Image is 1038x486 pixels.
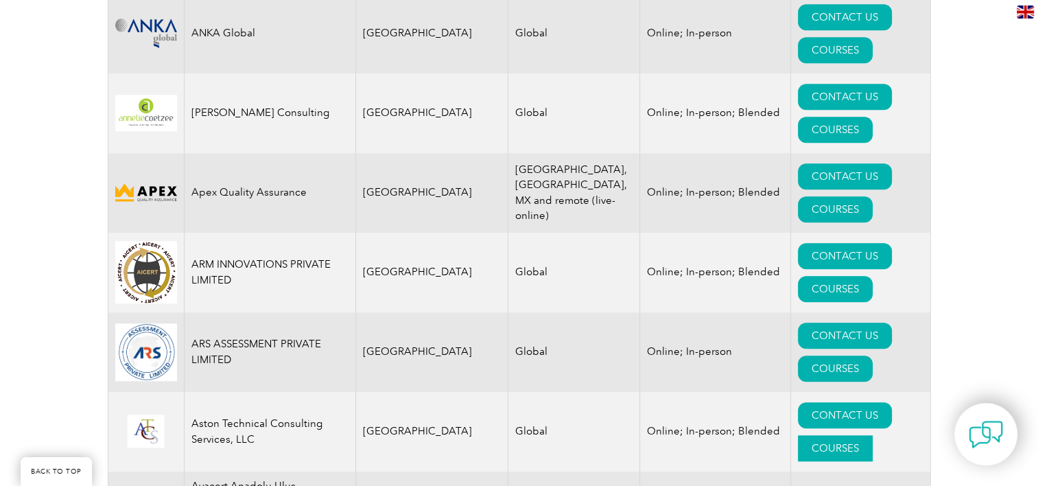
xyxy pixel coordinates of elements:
td: Online; In-person; Blended [640,73,791,153]
a: CONTACT US [798,323,892,349]
td: Apex Quality Assurance [184,153,355,233]
td: ARM INNOVATIONS PRIVATE LIMITED [184,233,355,312]
td: [GEOGRAPHIC_DATA] [355,73,508,153]
td: [PERSON_NAME] Consulting [184,73,355,153]
a: CONTACT US [798,163,892,189]
td: Online; In-person; Blended [640,233,791,312]
td: Online; In-person; Blended [640,392,791,472]
img: en [1017,5,1034,19]
a: COURSES [798,276,873,302]
td: [GEOGRAPHIC_DATA], [GEOGRAPHIC_DATA], MX and remote (live-online) [508,153,640,233]
td: Global [508,233,640,312]
img: c09c33f4-f3a0-ea11-a812-000d3ae11abd-logo.png [115,19,177,47]
td: Global [508,312,640,392]
a: CONTACT US [798,402,892,428]
td: Online; In-person; Blended [640,153,791,233]
a: COURSES [798,37,873,63]
td: [GEOGRAPHIC_DATA] [355,153,508,233]
a: COURSES [798,435,873,461]
img: d4f7149c-8dc9-ef11-a72f-002248108aed-logo.jpg [115,241,177,303]
img: 4c453107-f848-ef11-a316-002248944286-logo.png [115,95,177,131]
a: COURSES [798,356,873,382]
td: [GEOGRAPHIC_DATA] [355,392,508,472]
img: contact-chat.png [969,417,1003,452]
a: COURSES [798,196,873,222]
td: Aston Technical Consulting Services, LLC [184,392,355,472]
td: Global [508,392,640,472]
img: 509b7a2e-6565-ed11-9560-0022481565fd-logo.png [115,323,177,381]
td: [GEOGRAPHIC_DATA] [355,233,508,312]
td: Online; In-person [640,312,791,392]
img: cdfe6d45-392f-f011-8c4d-000d3ad1ee32-logo.png [115,181,177,204]
a: CONTACT US [798,4,892,30]
a: BACK TO TOP [21,457,92,486]
td: ARS ASSESSMENT PRIVATE LIMITED [184,312,355,392]
td: [GEOGRAPHIC_DATA] [355,312,508,392]
a: CONTACT US [798,84,892,110]
a: CONTACT US [798,243,892,269]
a: COURSES [798,117,873,143]
img: ce24547b-a6e0-e911-a812-000d3a795b83-logo.png [115,415,177,448]
td: Global [508,73,640,153]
